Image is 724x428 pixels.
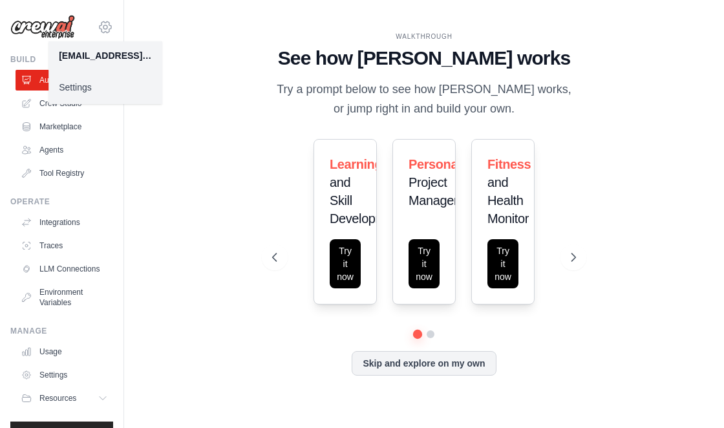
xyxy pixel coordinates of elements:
[272,32,576,41] div: WALKTHROUGH
[16,140,113,160] a: Agents
[330,239,361,288] button: Try it now
[10,54,113,65] div: Build
[487,157,531,171] span: Fitness
[272,47,576,70] h1: See how [PERSON_NAME] works
[39,393,76,403] span: Resources
[16,212,113,233] a: Integrations
[16,235,113,256] a: Traces
[330,157,382,171] span: Learning
[10,326,113,336] div: Manage
[330,175,403,226] span: and Skill Development
[16,388,113,409] button: Resources
[16,70,113,91] a: Automations
[352,351,496,376] button: Skip and explore on my own
[487,175,529,226] span: and Health Monitor
[409,239,440,288] button: Try it now
[16,282,113,313] a: Environment Variables
[16,259,113,279] a: LLM Connections
[487,239,518,288] button: Try it now
[16,365,113,385] a: Settings
[59,49,152,62] div: [EMAIL_ADDRESS][DOMAIN_NAME]
[16,93,113,114] a: Crew Studio
[16,116,113,137] a: Marketplace
[409,157,461,171] span: Personal
[16,163,113,184] a: Tool Registry
[10,197,113,207] div: Operate
[272,80,576,118] p: Try a prompt below to see how [PERSON_NAME] works, or jump right in and build your own.
[409,175,458,208] span: Project Manager
[16,341,113,362] a: Usage
[48,76,162,99] a: Settings
[10,15,75,39] img: Logo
